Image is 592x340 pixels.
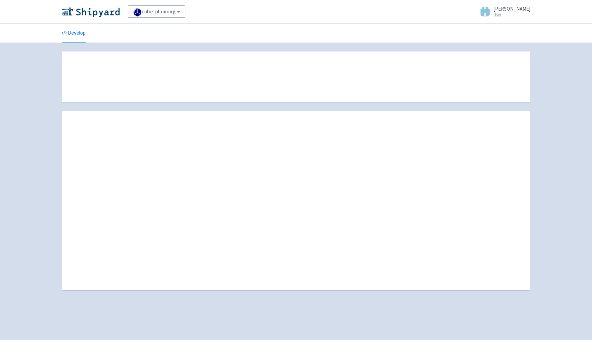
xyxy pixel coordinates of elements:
a: cube-planning [128,5,185,18]
img: Shipyard logo [62,6,120,17]
span: [PERSON_NAME] [493,5,530,12]
a: [PERSON_NAME] User [476,6,530,17]
a: Develop [62,24,86,43]
small: User [493,13,530,17]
